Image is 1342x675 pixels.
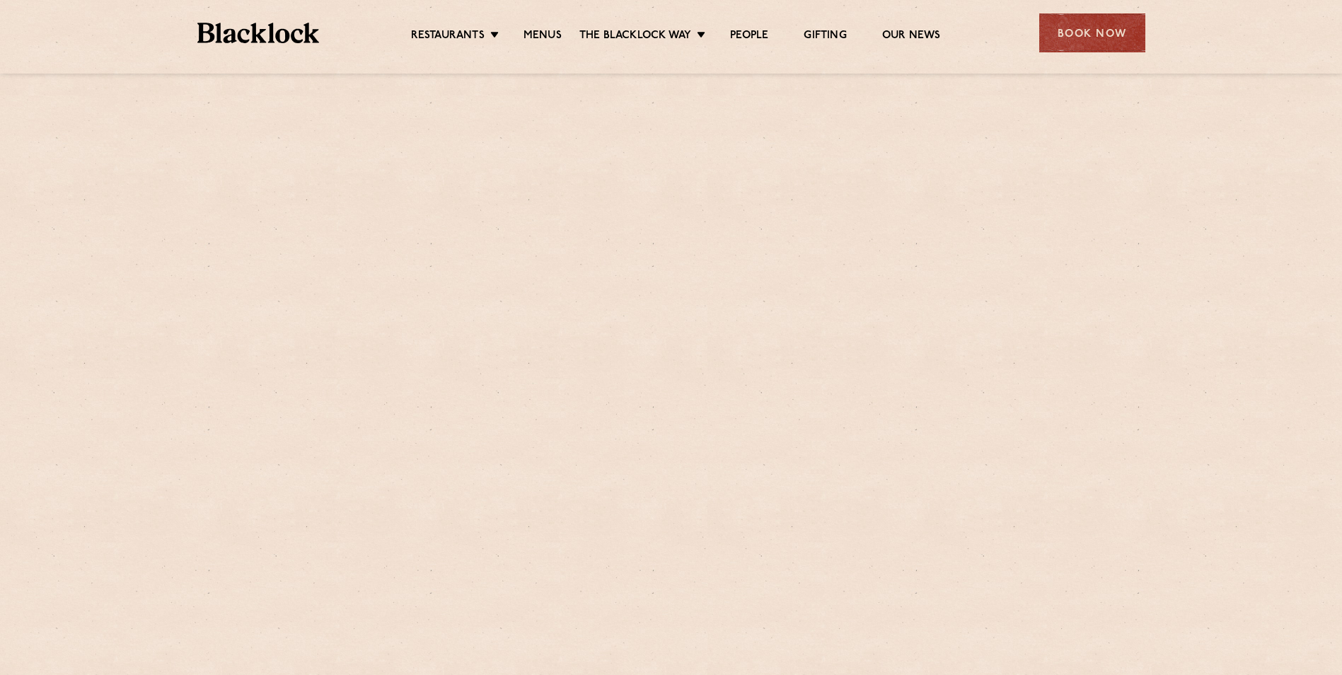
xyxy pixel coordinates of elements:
[1039,13,1145,52] div: Book Now
[804,29,846,45] a: Gifting
[730,29,768,45] a: People
[524,29,562,45] a: Menus
[579,29,691,45] a: The Blacklock Way
[411,29,485,45] a: Restaurants
[197,23,320,43] img: BL_Textured_Logo-footer-cropped.svg
[882,29,941,45] a: Our News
